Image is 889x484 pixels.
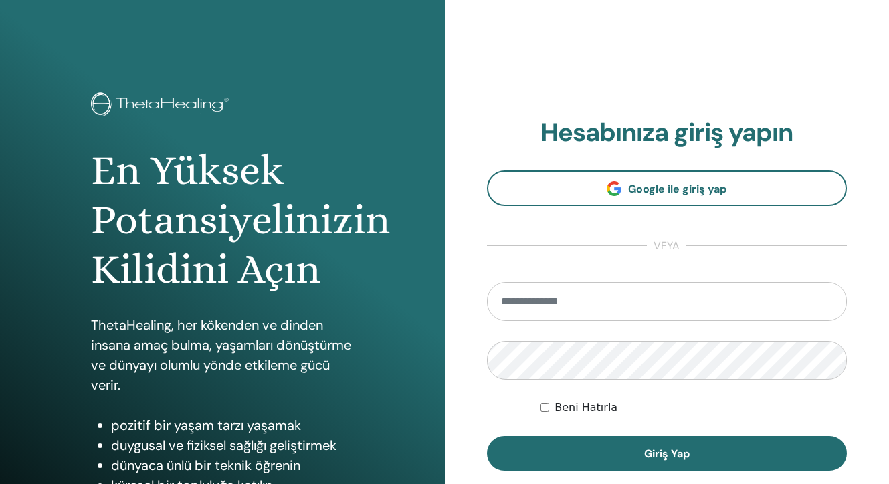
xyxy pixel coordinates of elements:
span: veya [647,238,686,254]
h2: Hesabınıza giriş yapın [487,118,848,148]
li: dünyaca ünlü bir teknik öğrenin [111,455,354,475]
div: Keep me authenticated indefinitely or until I manually logout [540,400,847,416]
h1: En Yüksek Potansiyelinizin Kilidini Açın [91,146,354,295]
span: Google ile giriş yap [628,182,726,196]
li: pozitif bir yaşam tarzı yaşamak [111,415,354,435]
span: Giriş Yap [644,447,690,461]
label: Beni Hatırla [555,400,617,416]
p: ThetaHealing, her kökenden ve dinden insana amaç bulma, yaşamları dönüştürme ve dünyayı olumlu yö... [91,315,354,395]
a: Google ile giriş yap [487,170,848,206]
button: Giriş Yap [487,436,848,471]
li: duygusal ve fiziksel sağlığı geliştirmek [111,435,354,455]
